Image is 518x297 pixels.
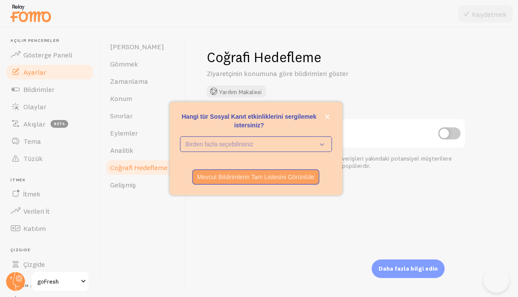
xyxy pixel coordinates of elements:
[5,63,94,81] a: Ayarlar
[192,169,319,185] button: Mevcut Bildirimlerin Tam Listesini Görüntüle
[5,150,94,167] a: Tüzük
[23,68,46,76] font: Ayarlar
[23,207,50,215] font: Verileri İt
[10,177,25,183] font: İtmek
[379,265,438,272] font: Daha fazla bilgi edin
[170,102,342,195] div: Hangi tür Sosyal Kanıt etkinliklerini sergilemek istersiniz?
[105,176,180,193] a: Gelişmiş
[23,224,46,233] font: Katılım
[5,256,94,273] a: Çizgide
[23,190,41,198] font: İtmek
[5,81,94,98] a: Bildirimler
[105,142,180,159] a: Analitik
[5,133,94,150] a: Tema
[37,278,59,285] font: goFresh
[207,69,348,78] font: Ziyaretçinin konumuna göre bildirimleri göster
[23,154,43,163] font: Tüzük
[180,136,332,152] button: Birden fazla seçebilirsiniz
[105,55,180,73] a: Gömmek
[105,124,180,142] a: Eylemler
[5,98,94,115] a: Olaylar
[23,120,45,128] font: Akışlar
[207,85,266,98] button: Yardım Makalesi
[5,220,94,237] a: Katılım
[110,94,132,103] font: Konum
[197,174,314,180] font: Mevcut Bildirimlerin Tam Listesini Görüntüle
[483,267,509,293] iframe: Help Scout Beacon - Açık
[23,85,54,94] font: Bildirimler
[110,129,138,137] font: Eylemler
[182,113,316,129] font: Hangi tür Sosyal Kanıt etkinliklerini sergilemek istersiniz?
[105,107,180,124] a: Sınırlar
[105,159,180,176] a: Coğrafi Hedefleme
[105,38,180,55] a: [PERSON_NAME]
[110,77,148,85] font: Zamanlama
[219,88,262,96] font: Yardım Makalesi
[5,202,94,220] a: Verileri İt
[110,163,167,172] font: Coğrafi Hedefleme
[9,2,52,24] img: fomo-relay-logo-orange.svg
[5,185,94,202] a: İtmek
[23,102,46,111] font: Olaylar
[10,247,31,253] font: Çizgide
[110,180,136,189] font: Gelişmiş
[31,271,89,292] a: goFresh
[54,121,65,126] font: beta
[23,51,72,59] font: Gösterge Paneli
[110,60,138,68] font: Gömmek
[5,46,94,63] a: Gösterge Paneli
[323,112,332,121] button: kapalı,
[105,73,180,90] a: Zamanlama
[110,42,164,51] font: [PERSON_NAME]
[5,115,94,133] a: Akışlar beta
[110,111,133,120] font: Sınırlar
[10,38,60,43] font: Açılır pencereler
[105,90,180,107] a: Konum
[372,259,445,278] div: Daha fazla bilgi edin
[207,49,321,66] font: Coğrafi Hedefleme
[110,146,133,155] font: Analitik
[23,260,45,269] font: Çizgide
[23,137,41,145] font: Tema
[186,141,253,148] font: Birden fazla seçebilirsiniz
